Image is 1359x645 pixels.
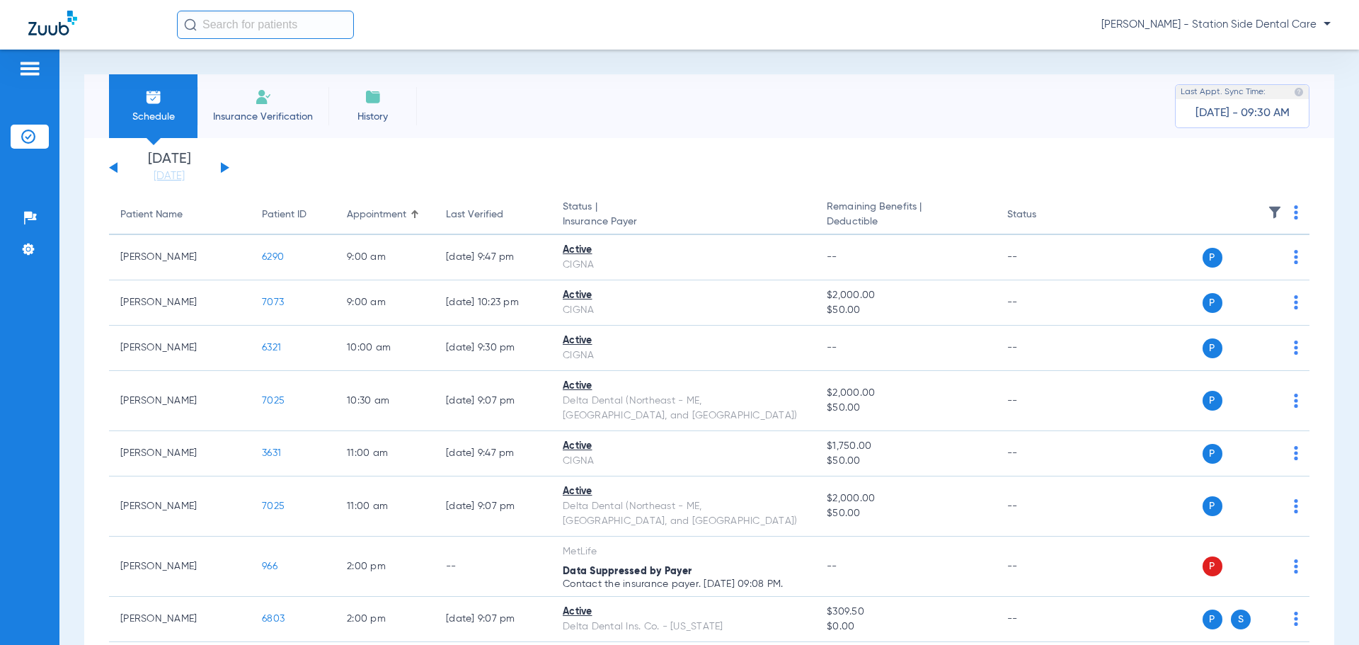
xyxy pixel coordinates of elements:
div: Delta Dental Ins. Co. - [US_STATE] [563,620,804,634]
div: CIGNA [563,258,804,273]
span: -- [827,343,837,353]
span: Data Suppressed by Payer [563,566,692,576]
span: Schedule [120,110,187,124]
img: group-dot-blue.svg [1294,295,1298,309]
div: CIGNA [563,348,804,363]
span: Insurance Payer [563,215,804,229]
img: group-dot-blue.svg [1294,559,1298,573]
td: -- [996,476,1091,537]
img: group-dot-blue.svg [1294,499,1298,513]
span: 6321 [262,343,281,353]
div: Delta Dental (Northeast - ME, [GEOGRAPHIC_DATA], and [GEOGRAPHIC_DATA]) [563,499,804,529]
span: 6803 [262,614,285,624]
span: Deductible [827,215,984,229]
td: [PERSON_NAME] [109,235,251,280]
div: Active [563,605,804,620]
td: 9:00 AM [336,235,435,280]
div: Patient ID [262,207,324,222]
td: [DATE] 9:07 PM [435,597,551,642]
span: $309.50 [827,605,984,620]
p: Contact the insurance payer. [DATE] 09:08 PM. [563,579,804,589]
td: 2:00 PM [336,597,435,642]
td: -- [996,326,1091,371]
td: -- [996,235,1091,280]
div: Appointment [347,207,423,222]
div: Patient ID [262,207,306,222]
td: -- [996,371,1091,431]
td: -- [996,431,1091,476]
span: $50.00 [827,454,984,469]
td: [PERSON_NAME] [109,597,251,642]
img: group-dot-blue.svg [1294,341,1298,355]
td: 11:00 AM [336,476,435,537]
td: [PERSON_NAME] [109,476,251,537]
img: Search Icon [184,18,197,31]
img: group-dot-blue.svg [1294,250,1298,264]
div: Last Verified [446,207,540,222]
td: 10:00 AM [336,326,435,371]
td: -- [996,280,1091,326]
span: P [1203,391,1222,411]
span: Last Appt. Sync Time: [1181,85,1266,99]
span: $1,750.00 [827,439,984,454]
td: [DATE] 10:23 PM [435,280,551,326]
td: [DATE] 9:07 PM [435,476,551,537]
li: [DATE] [127,152,212,183]
th: Status | [551,195,815,235]
img: Schedule [145,89,162,105]
td: -- [996,537,1091,597]
td: -- [996,597,1091,642]
span: P [1203,496,1222,516]
td: [DATE] 9:47 PM [435,235,551,280]
td: [PERSON_NAME] [109,326,251,371]
td: [DATE] 9:07 PM [435,371,551,431]
a: [DATE] [127,169,212,183]
td: [PERSON_NAME] [109,371,251,431]
span: $50.00 [827,401,984,416]
span: $2,000.00 [827,386,984,401]
span: $2,000.00 [827,491,984,506]
span: History [339,110,406,124]
span: Insurance Verification [208,110,318,124]
img: Zuub Logo [28,11,77,35]
td: [PERSON_NAME] [109,431,251,476]
span: P [1203,338,1222,358]
div: Active [563,288,804,303]
div: Active [563,439,804,454]
span: 7025 [262,396,285,406]
div: Active [563,379,804,394]
span: P [1203,444,1222,464]
span: [PERSON_NAME] - Station Side Dental Care [1101,18,1331,32]
img: History [365,89,382,105]
span: [DATE] - 09:30 AM [1195,106,1290,120]
span: $50.00 [827,303,984,318]
span: $0.00 [827,620,984,634]
span: 7025 [262,501,285,511]
div: Appointment [347,207,406,222]
div: CIGNA [563,303,804,318]
img: group-dot-blue.svg [1294,205,1298,219]
div: CIGNA [563,454,804,469]
td: 9:00 AM [336,280,435,326]
input: Search for patients [177,11,354,39]
span: S [1231,610,1251,629]
span: 3631 [262,448,281,458]
img: group-dot-blue.svg [1294,612,1298,626]
span: $50.00 [827,506,984,521]
td: [PERSON_NAME] [109,537,251,597]
img: last sync help info [1294,87,1304,97]
td: 11:00 AM [336,431,435,476]
td: 2:00 PM [336,537,435,597]
span: 966 [262,561,277,571]
td: -- [435,537,551,597]
span: P [1203,248,1222,268]
span: P [1203,293,1222,313]
img: Manual Insurance Verification [255,89,272,105]
th: Remaining Benefits | [815,195,995,235]
div: Last Verified [446,207,503,222]
td: [DATE] 9:47 PM [435,431,551,476]
span: P [1203,610,1222,629]
td: [PERSON_NAME] [109,280,251,326]
div: Active [563,243,804,258]
div: Active [563,333,804,348]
